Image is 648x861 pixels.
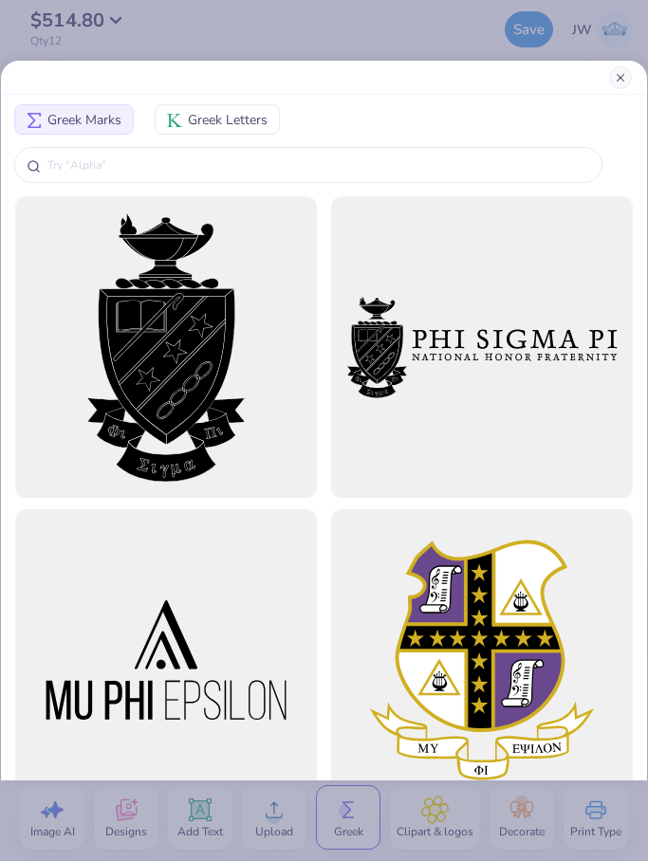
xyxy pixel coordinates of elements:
button: Greek MarksGreek Marks [14,104,134,135]
button: Greek LettersGreek Letters [155,104,280,135]
img: Greek Letters [167,113,182,128]
button: Close [609,66,632,89]
span: Greek Marks [47,110,121,130]
input: Try "Alpha" [46,156,590,174]
span: Greek Letters [188,110,268,130]
img: Greek Marks [27,113,42,128]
